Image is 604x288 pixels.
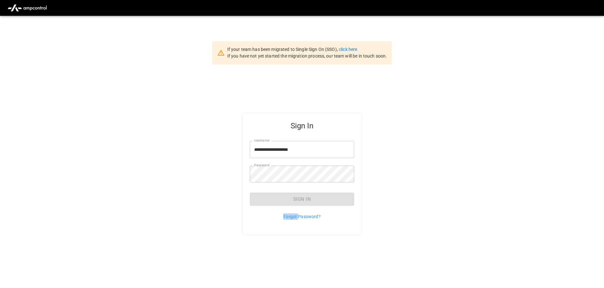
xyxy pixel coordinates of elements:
[227,47,339,52] span: If your team has been migrated to Single Sign On (SSO),
[254,163,269,168] label: Password
[5,2,49,14] img: ampcontrol.io logo
[227,53,387,58] span: If you have not yet started the migration process, our team will be in touch soon.
[339,47,358,52] a: click here.
[254,138,269,143] label: Username
[250,121,354,131] h5: Sign In
[250,213,354,220] p: Forgot Password?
